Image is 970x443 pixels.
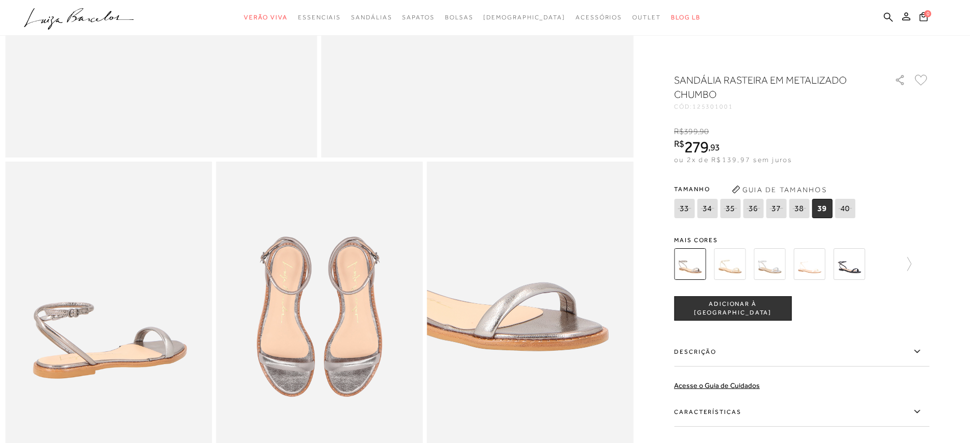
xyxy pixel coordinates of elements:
span: 40 [835,199,855,218]
span: BLOG LB [671,14,701,21]
a: categoryNavScreenReaderText [244,8,288,27]
span: Outlet [632,14,661,21]
span: 37 [766,199,786,218]
h1: SANDÁLIA RASTEIRA EM METALIZADO CHUMBO [674,73,865,101]
a: Acesse o Guia de Cuidados [674,381,760,389]
a: categoryNavScreenReaderText [445,8,474,27]
span: Acessórios [576,14,622,21]
span: 399 [684,127,698,136]
span: 90 [700,127,709,136]
a: categoryNavScreenReaderText [351,8,392,27]
a: categoryNavScreenReaderText [632,8,661,27]
span: 0 [924,10,931,17]
img: SANDÁLIA RASTEIRA EM VERNIZ BRANCO GELO [793,248,825,280]
button: ADICIONAR À [GEOGRAPHIC_DATA] [674,296,791,321]
img: SANDÁLIA RASTEIRA EM METALIZADO DOURADO [714,248,745,280]
label: Características [674,397,929,427]
span: 125301001 [692,103,733,110]
a: categoryNavScreenReaderText [576,8,622,27]
span: Tamanho [674,181,858,197]
img: SANDÁLIA RASTEIRA EM VERNIZ PRETO [833,248,865,280]
span: 39 [812,199,832,218]
span: 34 [697,199,717,218]
span: Verão Viva [244,14,288,21]
span: ADICIONAR À [GEOGRAPHIC_DATA] [675,300,791,318]
img: SANDÁLIA RASTEIRA EM METALIZADO PRATA [754,248,785,280]
span: Bolsas [445,14,474,21]
a: noSubCategoriesText [483,8,565,27]
button: 0 [916,11,931,25]
span: 38 [789,199,809,218]
i: R$ [674,139,684,148]
button: Guia de Tamanhos [728,181,830,198]
img: SANDÁLIA RASTEIRA EM METALIZADO CHUMBO [674,248,706,280]
span: 93 [710,142,720,152]
span: [DEMOGRAPHIC_DATA] [483,14,565,21]
a: BLOG LB [671,8,701,27]
span: Mais cores [674,237,929,243]
a: categoryNavScreenReaderText [298,8,341,27]
i: R$ [674,127,684,136]
span: 279 [684,138,708,156]
i: , [708,143,720,152]
a: categoryNavScreenReaderText [402,8,434,27]
span: 35 [720,199,740,218]
span: Essenciais [298,14,341,21]
span: Sandálias [351,14,392,21]
span: 36 [743,199,763,218]
div: CÓD: [674,103,878,110]
span: ou 2x de R$139,97 sem juros [674,155,792,164]
i: , [698,127,709,136]
span: Sapatos [402,14,434,21]
label: Descrição [674,337,929,367]
span: 33 [674,199,694,218]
